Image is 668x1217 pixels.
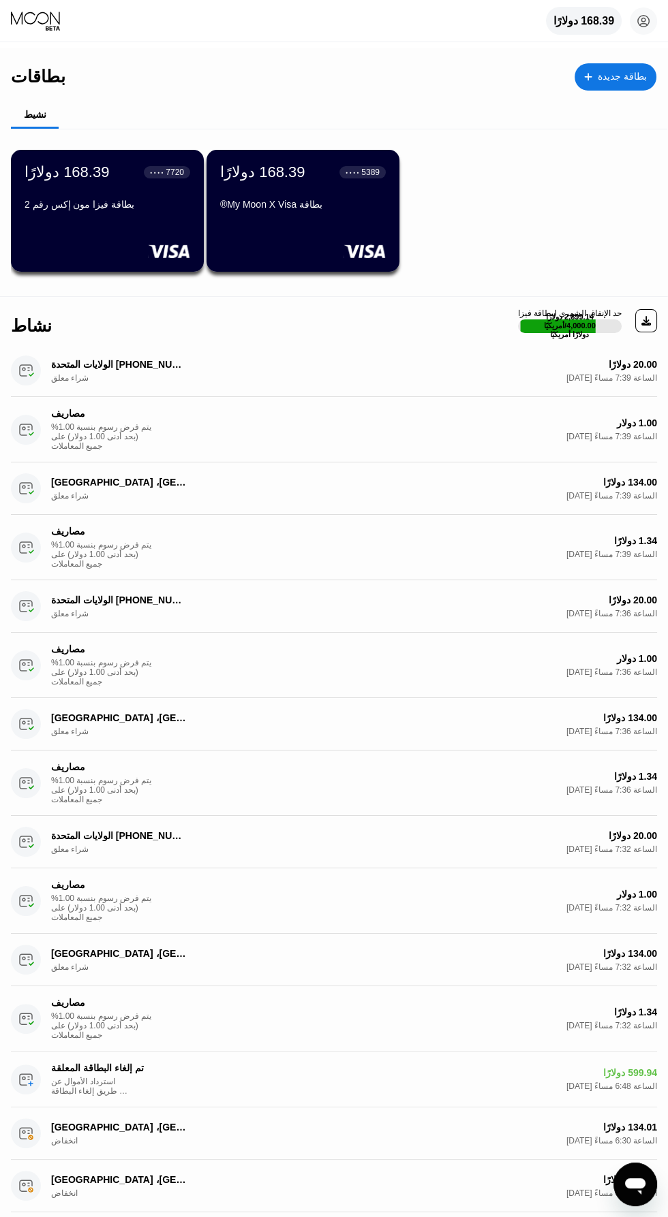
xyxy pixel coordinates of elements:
[51,776,151,804] font: يتم فرض رسوم بنسبة 1.00% (بحد أدنى 1.00 دولار) على جميع المعاملات
[617,417,657,428] font: 1.00 دولار
[207,150,399,272] div: 168.39 دولارًا● ● ● ●5389بطاقة My Moon X Visa®
[51,997,85,1008] font: مصاريف
[617,889,657,900] font: 1.00 دولار
[11,1107,657,1160] div: الهجرة إلى [GEOGRAPHIC_DATA] عبر الإنترنت، [GEOGRAPHIC_DATA]، [GEOGRAPHIC_DATA]انخفاض134.01 دولار...
[150,170,164,174] font: ● ● ● ●
[575,63,656,91] div: بطاقة جديدة
[361,168,380,177] font: 5389
[51,761,85,772] font: مصاريف
[25,163,109,180] font: 168.39 دولارًا
[566,1188,657,1198] font: [DATE] الساعة 6:28 مساءً
[11,67,65,86] font: بطاقات
[609,595,657,605] font: 20.00 دولارًا
[544,313,596,330] font: 2,899.14 دولارًا أمريكيًا
[11,1052,657,1107] div: تم إلغاء البطاقة المعلقةاسترداد الأموال عن طريق إلغاء البطاقة المعلقة599.94 دولارًا[DATE] الساعة ...
[566,1081,657,1091] font: [DATE] الساعة 6:48 مساءً
[553,15,614,27] font: 168.39 دولارًا
[11,515,657,580] div: مصاريفيتم فرض رسوم بنسبة 1.00% (بحد أدنى 1.00 دولار) على جميع المعاملات1.34 دولارًا[DATE] الساعة ...
[220,199,322,210] font: بطاقة My Moon X Visa®
[566,785,657,795] font: [DATE] الساعة 7:36 مساءً
[51,894,151,922] font: يتم فرض رسوم بنسبة 1.00% (بحد أدنى 1.00 دولار) على جميع المعاملات
[51,1188,78,1198] font: انخفاض
[566,1136,657,1145] font: [DATE] الساعة 6:30 مساءً
[51,491,89,501] font: شراء معلق
[51,477,464,488] font: الهجرة إلى [GEOGRAPHIC_DATA] عبر الإنترنت، [GEOGRAPHIC_DATA]، [GEOGRAPHIC_DATA]
[603,1174,657,1185] font: 134.01 دولارًا
[614,1007,657,1017] font: 1.34 دولارًا
[11,397,657,462] div: مصاريفيتم فرض رسوم بنسبة 1.00% (بحد أدنى 1.00 دولار) على جميع المعاملات1.00 دولار[DATE] الساعة 7:...
[51,1011,151,1040] font: يتم فرض رسوم بنسبة 1.00% (بحد أدنى 1.00 دولار) على جميع المعاملات
[566,491,657,501] font: [DATE] الساعة 7:39 مساءً
[51,712,464,723] font: الهجرة إلى [GEOGRAPHIC_DATA] عبر الإنترنت، [GEOGRAPHIC_DATA]، [GEOGRAPHIC_DATA]
[11,316,52,335] font: نشاط
[11,868,657,934] div: مصاريفيتم فرض رسوم بنسبة 1.00% (بحد أدنى 1.00 دولار) على جميع المعاملات1.00 دولار[DATE] الساعة 7:...
[518,309,622,333] div: حد الإنفاق الشهري لبطاقة فيزا2,899.14 دولارًا أمريكيًا/4,000.00 دولارًا أمريكيًا
[51,408,85,419] font: مصاريف
[51,879,85,890] font: مصاريف
[617,653,657,664] font: 1.00 دولار
[546,7,622,35] div: 168.39 دولارًا
[11,816,657,868] div: بولار* ويترو [PHONE_NUMBER] الولايات المتحدةشراء معلق20.00 دولارًا[DATE] الساعة 7:32 مساءً
[11,150,204,272] div: 168.39 دولارًا● ● ● ●7720بطاقة فيزا مون إكس رقم 2
[51,962,89,972] font: شراء معلق
[603,1067,657,1078] font: 599.94 دولارًا
[566,609,657,618] font: [DATE] الساعة 7:36 مساءً
[11,698,657,750] div: الهجرة إلى [GEOGRAPHIC_DATA] عبر الإنترنت، [GEOGRAPHIC_DATA]، [GEOGRAPHIC_DATA]شراء معلق134.00 دو...
[614,771,657,782] font: 1.34 دولارًا
[51,359,250,370] font: بولار* ويترو [PHONE_NUMBER] الولايات المتحدة
[51,658,151,686] font: يتم فرض رسوم بنسبة 1.00% (بحد أدنى 1.00 دولار) على جميع المعاملات
[51,830,250,841] font: بولار* ويترو [PHONE_NUMBER] الولايات المتحدة
[603,948,657,959] font: 134.00 دولارًا
[11,934,657,986] div: الهجرة إلى [GEOGRAPHIC_DATA] عبر الإنترنت، [GEOGRAPHIC_DATA]، [GEOGRAPHIC_DATA]شراء معلق134.00 دو...
[603,712,657,723] font: 134.00 دولارًا
[51,1174,464,1185] font: الهجرة إلى [GEOGRAPHIC_DATA] عبر الإنترنت، [GEOGRAPHIC_DATA]، [GEOGRAPHIC_DATA]
[11,462,657,515] div: الهجرة إلى [GEOGRAPHIC_DATA] عبر الإنترنت، [GEOGRAPHIC_DATA]، [GEOGRAPHIC_DATA]شراء معلق134.00 دو...
[51,422,151,451] font: يتم فرض رسوم بنسبة 1.00% (بحد أدنى 1.00 دولار) على جميع المعاملات
[566,1021,657,1030] font: [DATE] الساعة 7:32 مساءً
[566,844,657,854] font: [DATE] الساعة 7:32 مساءً
[51,373,89,383] font: شراء معلق
[609,359,657,370] font: 20.00 دولارًا
[25,199,134,210] font: بطاقة فيزا مون إكس رقم 2
[51,727,89,736] font: شراء معلق
[51,644,85,654] font: مصاريف
[609,830,657,841] font: 20.00 دولارًا
[51,609,89,618] font: شراء معلق
[51,540,151,569] font: يتم فرض رسوم بنسبة 1.00% (بحد أدنى 1.00 دولار) على جميع المعاملات
[166,168,184,177] font: 7720
[566,432,657,441] font: [DATE] الساعة 7:39 مساءً
[566,373,657,383] font: [DATE] الساعة 7:39 مساءً
[346,170,359,174] font: ● ● ● ●
[51,1122,464,1133] font: الهجرة إلى [GEOGRAPHIC_DATA] عبر الإنترنت، [GEOGRAPHIC_DATA]، [GEOGRAPHIC_DATA]
[11,345,657,397] div: بولار* ويترو [PHONE_NUMBER] الولايات المتحدةشراء معلق20.00 دولارًا[DATE] الساعة 7:39 مساءً
[220,163,305,180] font: 168.39 دولارًا
[11,580,657,633] div: بولار* ويترو [PHONE_NUMBER] الولايات المتحدةشراء معلق20.00 دولارًا[DATE] الساعة 7:36 مساءً
[11,986,657,1052] div: مصاريفيتم فرض رسوم بنسبة 1.00% (بحد أدنى 1.00 دولار) على جميع المعاملات1.34 دولارًا[DATE] الساعة ...
[11,1160,657,1212] div: الهجرة إلى [GEOGRAPHIC_DATA] عبر الإنترنت، [GEOGRAPHIC_DATA]، [GEOGRAPHIC_DATA]انخفاض134.01 دولار...
[11,750,657,816] div: مصاريفيتم فرض رسوم بنسبة 1.00% (بحد أدنى 1.00 دولار) على جميع المعاملات1.34 دولارًا[DATE] الساعة ...
[51,1062,144,1073] font: تم إلغاء البطاقة المعلقة
[550,321,598,338] font: 4,000.00 دولارًا أمريكيًا
[51,1077,127,1105] font: استرداد الأموال عن طريق إلغاء البطاقة المعلقة
[613,1163,657,1206] iframe: مجموعة زر نافذة المراسلة
[51,948,464,959] font: الهجرة إلى [GEOGRAPHIC_DATA] عبر الإنترنت، [GEOGRAPHIC_DATA]، [GEOGRAPHIC_DATA]
[51,526,85,537] font: مصاريف
[566,550,657,559] font: [DATE] الساعة 7:39 مساءً
[566,962,657,972] font: [DATE] الساعة 7:32 مساءً
[603,477,657,488] font: 134.00 دولارًا
[11,633,657,698] div: مصاريفيتم فرض رسوم بنسبة 1.00% (بحد أدنى 1.00 دولار) على جميع المعاملات1.00 دولار[DATE] الساعة 7:...
[51,1136,78,1145] font: انخفاض
[603,1122,657,1133] font: 134.01 دولارًا
[566,667,657,677] font: [DATE] الساعة 7:36 مساءً
[51,844,89,854] font: شراء معلق
[614,535,657,546] font: 1.34 دولارًا
[51,595,250,605] font: بولار* ويترو [PHONE_NUMBER] الولايات المتحدة
[564,321,566,330] font: /
[566,727,657,736] font: [DATE] الساعة 7:36 مساءً
[566,903,657,913] font: [DATE] الساعة 7:32 مساءً
[24,109,46,120] font: نشيط
[598,71,647,82] font: بطاقة جديدة
[518,309,622,318] font: حد الإنفاق الشهري لبطاقة فيزا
